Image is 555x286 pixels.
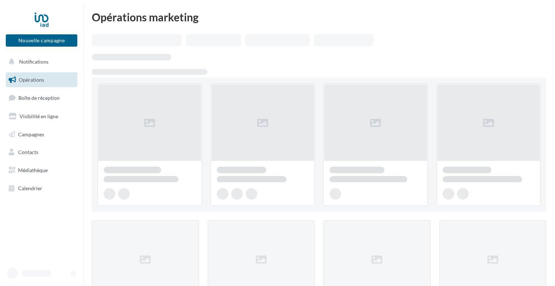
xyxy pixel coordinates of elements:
a: Calendrier [4,181,79,196]
a: Contacts [4,145,79,160]
button: Nouvelle campagne [6,34,77,47]
span: Boîte de réception [18,95,60,101]
span: Opérations [19,77,44,83]
a: Visibilité en ligne [4,109,79,124]
button: Notifications [4,54,76,69]
a: Médiathèque [4,163,79,178]
span: Médiathèque [18,167,48,173]
span: Calendrier [18,185,42,191]
span: Notifications [19,59,48,65]
span: Visibilité en ligne [20,113,58,119]
div: Opérations marketing [92,12,546,22]
a: Campagnes [4,127,79,142]
span: Contacts [18,149,38,155]
a: Opérations [4,72,79,87]
span: Campagnes [18,131,44,137]
a: Boîte de réception [4,90,79,106]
